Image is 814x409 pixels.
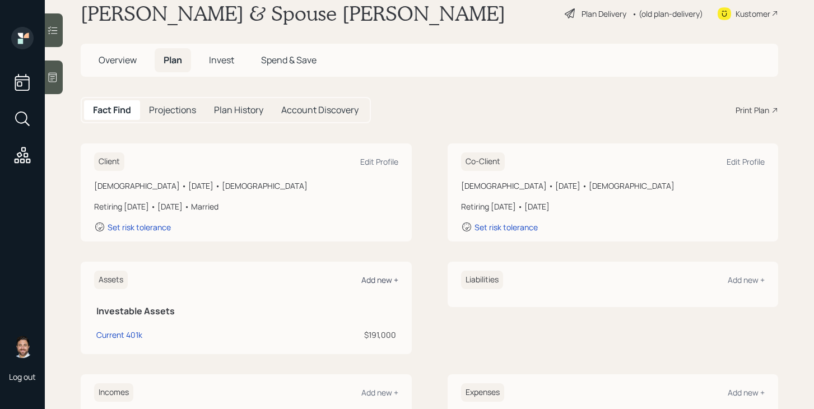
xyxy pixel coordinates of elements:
[728,387,765,398] div: Add new +
[94,152,124,171] h6: Client
[461,201,765,212] div: Retiring [DATE] • [DATE]
[94,383,133,402] h6: Incomes
[736,8,770,20] div: Kustomer
[149,105,196,115] h5: Projections
[108,222,171,233] div: Set risk tolerance
[96,306,396,317] h5: Investable Assets
[582,8,626,20] div: Plan Delivery
[99,54,137,66] span: Overview
[727,156,765,167] div: Edit Profile
[9,371,36,382] div: Log out
[632,8,703,20] div: • (old plan-delivery)
[461,383,504,402] h6: Expenses
[273,329,396,341] div: $191,000
[93,105,131,115] h5: Fact Find
[94,271,128,289] h6: Assets
[461,152,505,171] h6: Co-Client
[164,54,182,66] span: Plan
[361,275,398,285] div: Add new +
[728,275,765,285] div: Add new +
[214,105,263,115] h5: Plan History
[209,54,234,66] span: Invest
[261,54,317,66] span: Spend & Save
[94,201,398,212] div: Retiring [DATE] • [DATE] • Married
[461,271,503,289] h6: Liabilities
[96,329,142,341] div: Current 401k
[81,1,505,26] h1: [PERSON_NAME] & Spouse [PERSON_NAME]
[11,336,34,358] img: michael-russo-headshot.png
[361,387,398,398] div: Add new +
[360,156,398,167] div: Edit Profile
[94,180,398,192] div: [DEMOGRAPHIC_DATA] • [DATE] • [DEMOGRAPHIC_DATA]
[736,104,769,116] div: Print Plan
[281,105,359,115] h5: Account Discovery
[475,222,538,233] div: Set risk tolerance
[461,180,765,192] div: [DEMOGRAPHIC_DATA] • [DATE] • [DEMOGRAPHIC_DATA]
